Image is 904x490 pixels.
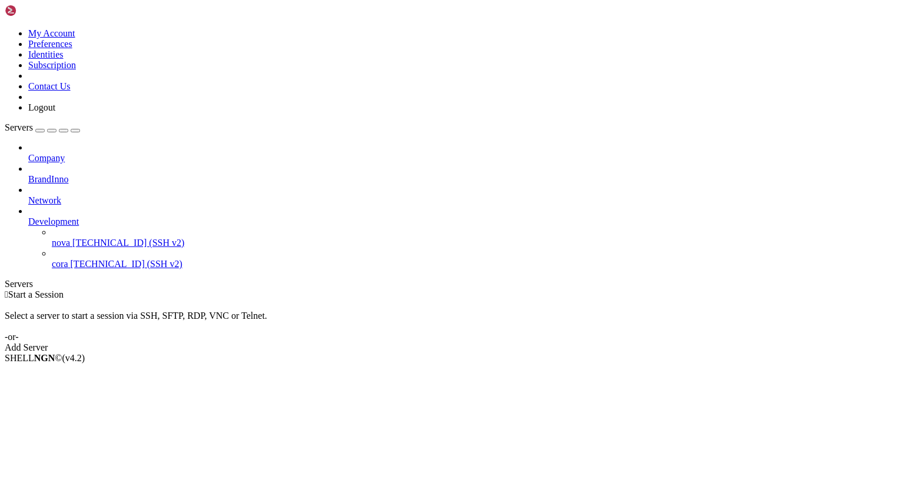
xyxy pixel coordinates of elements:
[5,122,80,132] a: Servers
[28,164,899,185] li: BrandInno
[5,353,85,363] span: SHELL ©
[28,102,55,112] a: Logout
[28,81,71,91] a: Contact Us
[28,185,899,206] li: Network
[28,195,899,206] a: Network
[28,60,76,70] a: Subscription
[71,259,182,269] span: [TECHNICAL_ID] (SSH v2)
[52,238,899,248] a: nova [TECHNICAL_ID] (SSH v2)
[28,153,65,163] span: Company
[28,49,64,59] a: Identities
[28,174,68,184] span: BrandInno
[34,353,55,363] b: NGN
[5,122,33,132] span: Servers
[52,259,899,269] a: cora [TECHNICAL_ID] (SSH v2)
[52,259,68,269] span: cora
[52,238,70,248] span: nova
[5,5,72,16] img: Shellngn
[28,142,899,164] li: Company
[62,353,85,363] span: 4.2.0
[72,238,184,248] span: [TECHNICAL_ID] (SSH v2)
[5,289,8,299] span: 
[28,39,72,49] a: Preferences
[28,216,79,226] span: Development
[52,227,899,248] li: nova [TECHNICAL_ID] (SSH v2)
[28,174,899,185] a: BrandInno
[28,216,899,227] a: Development
[8,289,64,299] span: Start a Session
[52,248,899,269] li: cora [TECHNICAL_ID] (SSH v2)
[5,279,899,289] div: Servers
[5,342,899,353] div: Add Server
[28,28,75,38] a: My Account
[28,195,61,205] span: Network
[28,153,899,164] a: Company
[5,300,899,342] div: Select a server to start a session via SSH, SFTP, RDP, VNC or Telnet. -or-
[28,206,899,269] li: Development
